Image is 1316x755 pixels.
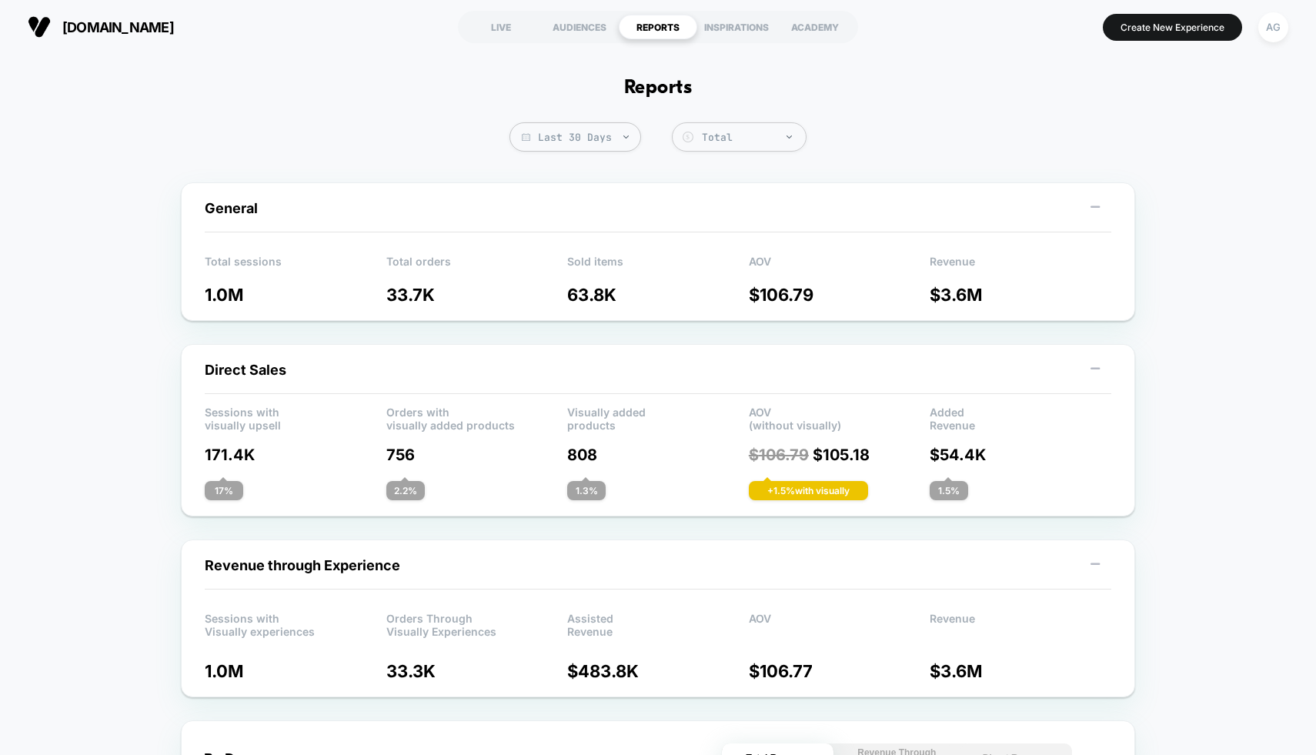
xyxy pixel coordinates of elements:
h1: Reports [624,77,692,99]
p: 33.3K [386,661,568,681]
div: 2.2 % [386,481,425,500]
span: [DOMAIN_NAME] [62,19,174,35]
p: Total orders [386,255,568,278]
p: 1.0M [205,285,386,305]
p: Added Revenue [930,406,1111,429]
p: Total sessions [205,255,386,278]
button: Create New Experience [1103,14,1242,41]
span: Revenue through Experience [205,557,400,573]
div: INSPIRATIONS [697,15,776,39]
span: Direct Sales [205,362,286,378]
p: $ 106.77 [749,661,930,681]
p: Orders with visually added products [386,406,568,429]
p: 63.8K [567,285,749,305]
div: AUDIENCES [540,15,619,39]
p: $ 3.6M [930,661,1111,681]
p: Sold items [567,255,749,278]
span: General [205,200,258,216]
p: Orders Through Visually Experiences [386,612,568,635]
p: $ 105.18 [749,446,930,464]
img: Visually logo [28,15,51,38]
p: $ 106.79 [749,285,930,305]
div: + 1.5 % with visually [749,481,868,500]
p: Assisted Revenue [567,612,749,635]
button: [DOMAIN_NAME] [23,15,179,39]
p: $ 3.6M [930,285,1111,305]
p: 33.7K [386,285,568,305]
p: Sessions with visually upsell [205,406,386,429]
span: Last 30 Days [509,122,641,152]
p: Visually added products [567,406,749,429]
p: AOV (without visually) [749,406,930,429]
p: 1.0M [205,661,386,681]
p: Revenue [930,612,1111,635]
div: ACADEMY [776,15,854,39]
p: Revenue [930,255,1111,278]
p: Sessions with Visually experiences [205,612,386,635]
span: $ 106.79 [749,446,809,464]
p: 756 [386,446,568,464]
p: AOV [749,612,930,635]
div: 17 % [205,481,243,500]
div: REPORTS [619,15,697,39]
div: LIVE [462,15,540,39]
div: 1.5 % [930,481,968,500]
div: Total [702,131,798,144]
img: calendar [522,133,530,141]
p: 171.4K [205,446,386,464]
tspan: $ [686,133,690,141]
div: AG [1258,12,1288,42]
img: end [787,135,792,139]
button: AG [1254,12,1293,43]
img: end [623,135,629,139]
p: $ 54.4K [930,446,1111,464]
p: $ 483.8K [567,661,749,681]
p: 808 [567,446,749,464]
div: 1.3 % [567,481,606,500]
p: AOV [749,255,930,278]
